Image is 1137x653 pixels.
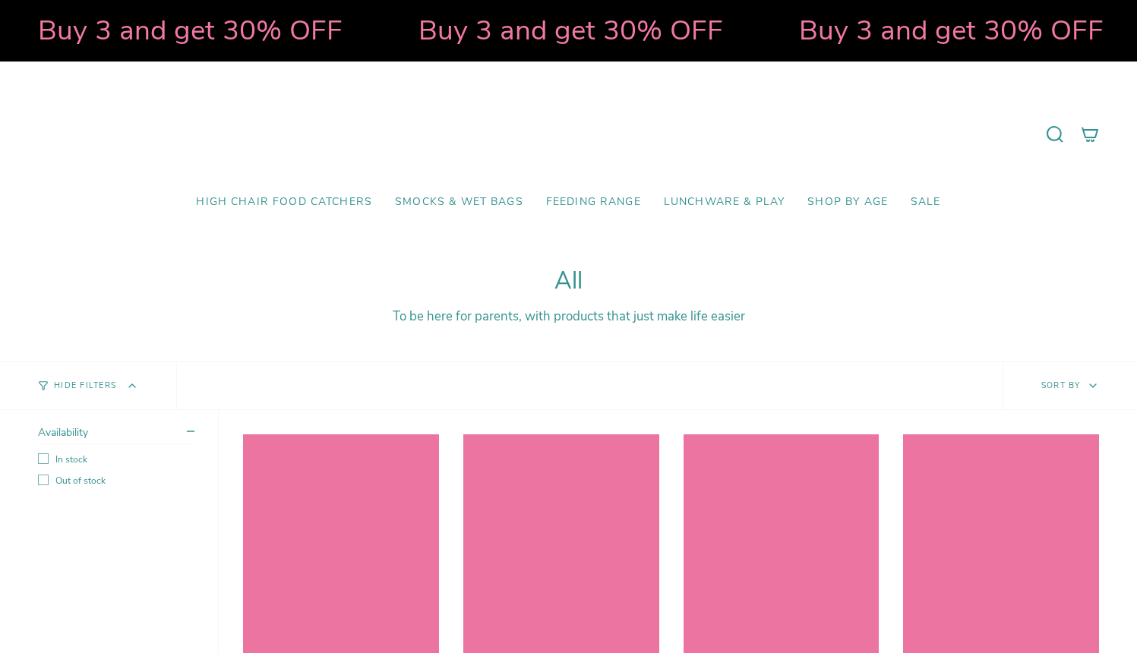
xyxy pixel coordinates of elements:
button: Sort by [1003,362,1137,409]
span: Availability [38,425,88,440]
a: Mumma’s Little Helpers [437,84,700,185]
a: Lunchware & Play [652,185,796,220]
span: SALE [911,196,941,209]
a: SALE [899,185,952,220]
span: Sort by [1041,380,1081,391]
h1: All [38,267,1099,295]
strong: Buy 3 and get 30% OFF [362,11,666,49]
a: High Chair Food Catchers [185,185,384,220]
a: Shop by Age [796,185,899,220]
span: Shop by Age [807,196,888,209]
label: In stock [38,453,194,465]
span: To be here for parents, with products that just make life easier [393,308,745,325]
span: Lunchware & Play [664,196,785,209]
a: Smocks & Wet Bags [384,185,535,220]
span: Hide Filters [54,382,116,390]
span: High Chair Food Catchers [196,196,372,209]
summary: Availability [38,425,194,444]
span: Smocks & Wet Bags [395,196,523,209]
label: Out of stock [38,475,194,487]
a: Feeding Range [535,185,652,220]
span: Feeding Range [546,196,641,209]
strong: Buy 3 and get 30% OFF [742,11,1047,49]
